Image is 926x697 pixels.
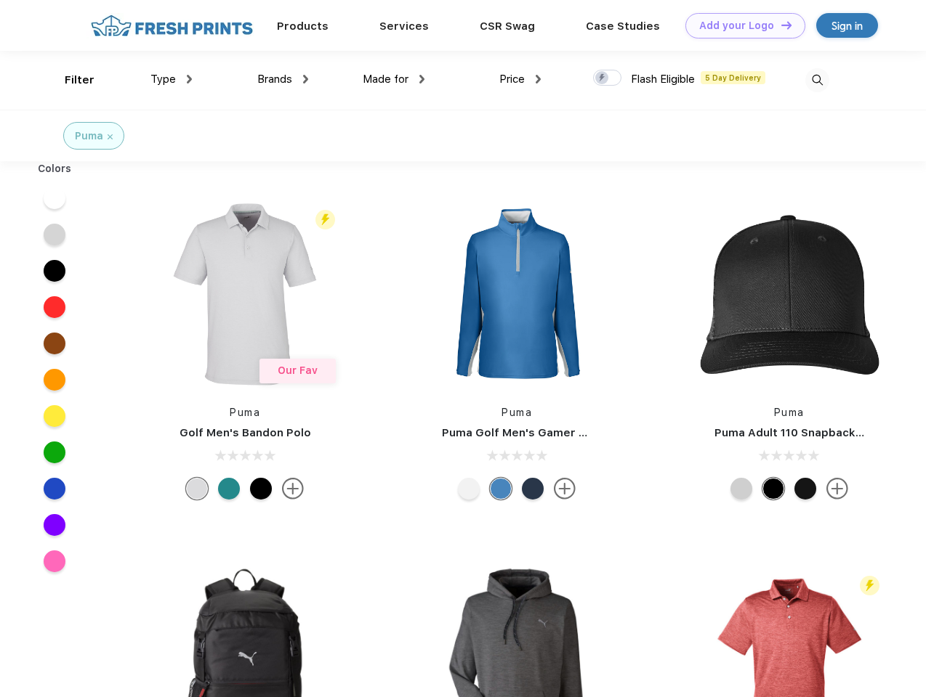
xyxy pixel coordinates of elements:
img: more.svg [826,478,848,500]
a: Puma [502,407,532,418]
span: Type [150,73,176,86]
div: Add your Logo [699,20,774,32]
img: more.svg [282,478,304,500]
div: High Rise [186,478,208,500]
img: filter_cancel.svg [108,134,113,139]
a: Puma [230,407,260,418]
a: Sign in [816,13,878,38]
img: flash_active_toggle.svg [860,576,879,595]
img: dropdown.png [536,75,541,83]
img: fo%20logo%202.webp [86,13,257,38]
div: Green Lagoon [218,478,240,500]
a: Products [277,20,329,33]
span: Brands [257,73,292,86]
img: dropdown.png [303,75,308,83]
div: Bright White [458,478,480,500]
div: Pma Blk with Pma Blk [794,478,816,500]
div: Puma [75,129,103,144]
div: Sign in [832,17,863,34]
img: dropdown.png [419,75,424,83]
div: Pma Blk Pma Blk [762,478,784,500]
div: Quarry Brt Whit [730,478,752,500]
a: Puma Golf Men's Gamer Golf Quarter-Zip [442,426,672,439]
img: flash_active_toggle.svg [315,210,335,229]
a: CSR Swag [480,20,535,33]
div: Colors [27,161,83,176]
span: Price [499,73,525,86]
img: desktop_search.svg [805,68,829,92]
span: Our Fav [278,364,318,376]
img: func=resize&h=266 [420,197,613,391]
a: Services [379,20,429,33]
div: Navy Blazer [522,478,544,500]
img: more.svg [554,478,576,500]
div: Bright Cobalt [490,478,512,500]
span: Made for [363,73,408,86]
span: Flash Eligible [631,73,695,86]
img: func=resize&h=266 [693,197,886,391]
a: Golf Men's Bandon Polo [180,426,311,439]
img: DT [781,21,792,29]
span: 5 Day Delivery [701,71,765,84]
div: Puma Black [250,478,272,500]
img: func=resize&h=266 [148,197,342,391]
img: dropdown.png [187,75,192,83]
a: Puma [774,407,805,418]
div: Filter [65,72,94,89]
